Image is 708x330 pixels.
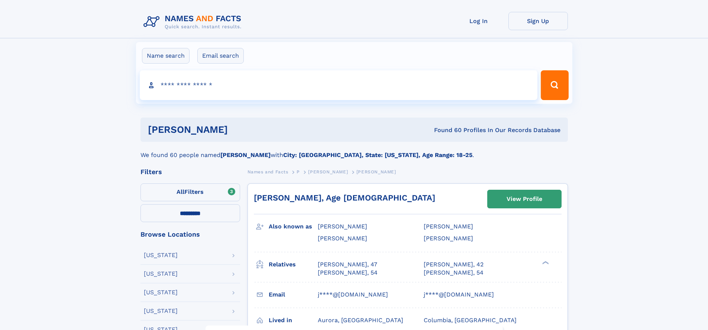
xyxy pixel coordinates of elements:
[197,48,244,64] label: Email search
[488,190,561,208] a: View Profile
[318,223,367,230] span: [PERSON_NAME]
[449,12,508,30] a: Log In
[424,235,473,242] span: [PERSON_NAME]
[318,269,378,277] a: [PERSON_NAME], 54
[144,271,178,277] div: [US_STATE]
[308,167,348,176] a: [PERSON_NAME]
[148,125,331,134] h1: [PERSON_NAME]
[140,12,248,32] img: Logo Names and Facts
[144,252,178,258] div: [US_STATE]
[424,317,517,324] span: Columbia, [GEOGRAPHIC_DATA]
[318,317,403,324] span: Aurora, [GEOGRAPHIC_DATA]
[318,260,377,269] a: [PERSON_NAME], 47
[144,308,178,314] div: [US_STATE]
[248,167,288,176] a: Names and Facts
[356,169,396,174] span: [PERSON_NAME]
[269,288,318,301] h3: Email
[283,151,472,158] b: City: [GEOGRAPHIC_DATA], State: [US_STATE], Age Range: 18-25
[177,188,184,195] span: All
[424,223,473,230] span: [PERSON_NAME]
[424,269,484,277] a: [PERSON_NAME], 54
[541,70,568,100] button: Search Button
[540,260,549,265] div: ❯
[269,258,318,271] h3: Relatives
[297,169,300,174] span: P
[140,183,240,201] label: Filters
[220,151,271,158] b: [PERSON_NAME]
[269,220,318,233] h3: Also known as
[140,142,568,160] div: We found 60 people named with .
[254,193,435,202] a: [PERSON_NAME], Age [DEMOGRAPHIC_DATA]
[507,190,542,208] div: View Profile
[269,314,318,327] h3: Lived in
[297,167,300,176] a: P
[140,231,240,238] div: Browse Locations
[331,126,560,134] div: Found 60 Profiles In Our Records Database
[318,235,367,242] span: [PERSON_NAME]
[308,169,348,174] span: [PERSON_NAME]
[140,70,538,100] input: search input
[508,12,568,30] a: Sign Up
[142,48,190,64] label: Name search
[424,260,484,269] a: [PERSON_NAME], 42
[140,169,240,175] div: Filters
[144,289,178,295] div: [US_STATE]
